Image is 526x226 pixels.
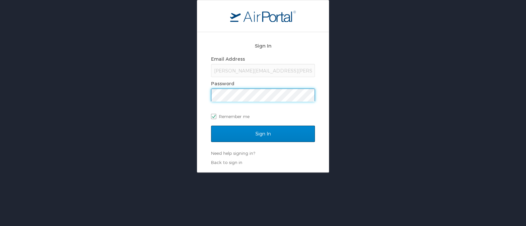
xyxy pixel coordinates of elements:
img: logo [230,10,296,22]
label: Password [211,81,234,86]
a: Back to sign in [211,160,242,165]
h2: Sign In [211,42,315,50]
label: Remember me [211,112,315,121]
a: Need help signing in? [211,151,255,156]
input: Sign In [211,126,315,142]
label: Email Address [211,56,245,62]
